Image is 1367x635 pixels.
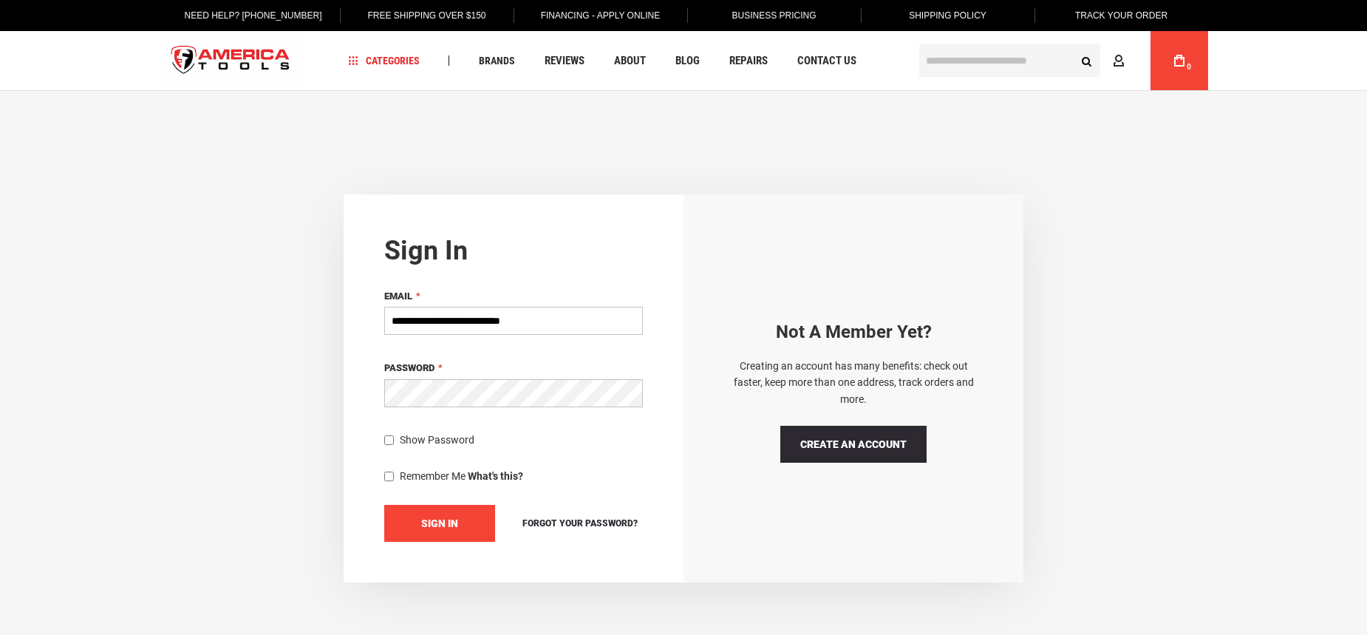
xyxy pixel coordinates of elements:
[607,51,652,71] a: About
[675,55,700,67] span: Blog
[400,470,466,482] span: Remember Me
[776,322,932,342] strong: Not a Member yet?
[723,51,774,71] a: Repairs
[669,51,706,71] a: Blog
[384,291,412,302] span: Email
[384,362,434,373] span: Password
[1165,31,1193,90] a: 0
[791,51,863,71] a: Contact Us
[400,434,474,446] span: Show Password
[522,518,638,529] span: Forgot Your Password?
[729,55,768,67] span: Repairs
[1072,47,1100,75] button: Search
[1187,63,1191,71] span: 0
[800,438,907,450] span: Create an Account
[724,358,983,407] p: Creating an account has many benefits: check out faster, keep more than one address, track orders...
[468,470,523,482] strong: What's this?
[614,55,646,67] span: About
[159,33,302,89] img: America Tools
[797,55,856,67] span: Contact Us
[384,235,468,266] strong: Sign in
[479,55,515,66] span: Brands
[780,426,927,463] a: Create an Account
[342,51,426,71] a: Categories
[472,51,522,71] a: Brands
[517,515,643,532] a: Forgot Your Password?
[384,505,495,542] button: Sign In
[538,51,591,71] a: Reviews
[545,55,584,67] span: Reviews
[159,33,302,89] a: store logo
[349,55,420,66] span: Categories
[421,517,458,529] span: Sign In
[909,10,986,21] span: Shipping Policy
